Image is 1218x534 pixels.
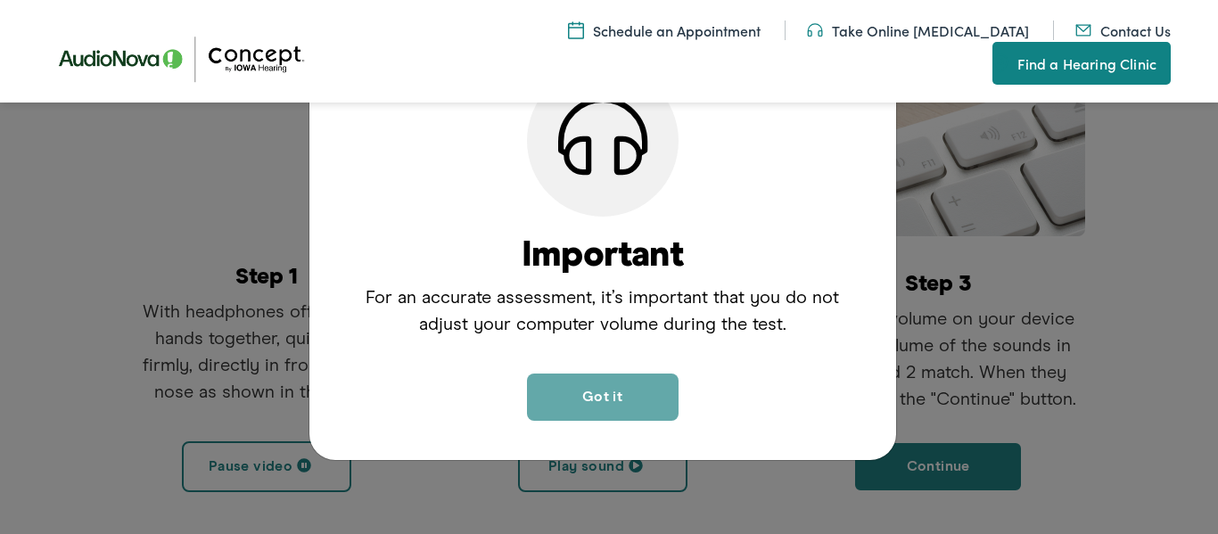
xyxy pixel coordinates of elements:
[807,21,823,40] img: utility icon
[354,238,852,274] h6: Important
[568,21,761,40] a: Schedule an Appointment
[568,21,584,40] img: A calendar icon to schedule an appointment at Concept by Iowa Hearing.
[527,374,679,421] button: Close
[354,284,852,338] p: For an accurate assessment, it’s important that you do not adjust your computer volume during the...
[1075,21,1171,40] a: Contact Us
[807,21,1029,40] a: Take Online [MEDICAL_DATA]
[992,53,1008,74] img: utility icon
[1075,21,1091,40] img: utility icon
[992,42,1171,85] a: Find a Hearing Clinic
